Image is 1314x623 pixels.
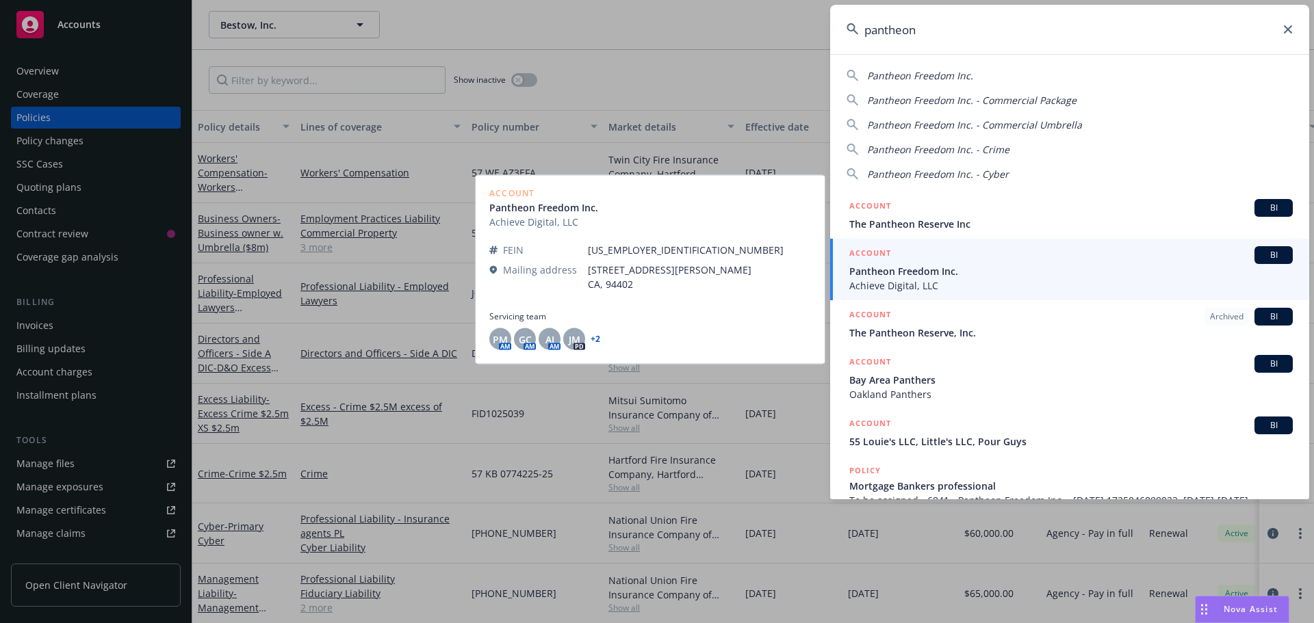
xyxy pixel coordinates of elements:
[1195,596,1289,623] button: Nova Assist
[849,373,1293,387] span: Bay Area Panthers
[849,264,1293,278] span: Pantheon Freedom Inc.
[849,217,1293,231] span: The Pantheon Reserve Inc
[867,143,1009,156] span: Pantheon Freedom Inc. - Crime
[849,355,891,371] h5: ACCOUNT
[867,69,973,82] span: Pantheon Freedom Inc.
[849,278,1293,293] span: Achieve Digital, LLC
[830,191,1309,239] a: ACCOUNTBIThe Pantheon Reserve Inc
[830,239,1309,300] a: ACCOUNTBIPantheon Freedom Inc.Achieve Digital, LLC
[867,168,1009,181] span: Pantheon Freedom Inc. - Cyber
[1260,310,1287,323] span: BI
[849,246,891,263] h5: ACCOUNT
[849,464,881,477] h5: POLICY
[849,199,891,215] h5: ACCOUNT
[1260,419,1287,432] span: BI
[849,387,1293,401] span: Oakland Panthers
[830,409,1309,456] a: ACCOUNTBI55 Louie's LLC, Little's LLC, Pour Guys
[849,416,891,433] h5: ACCOUNT
[867,94,1077,107] span: Pantheon Freedom Inc. - Commercial Package
[1260,202,1287,214] span: BI
[830,5,1309,54] input: Search...
[867,118,1082,131] span: Pantheon Freedom Inc. - Commercial Umbrella
[1196,596,1213,622] div: Drag to move
[849,434,1293,449] span: 55 Louie's LLC, Little's LLC, Pour Guys
[1210,310,1244,323] span: Archived
[1260,249,1287,261] span: BI
[849,479,1293,493] span: Mortgage Bankers professional
[830,456,1309,515] a: POLICYMortgage Bankers professionalTo be assigned - 6841 - Pantheon Freedom Inc. - [DATE] 1725046...
[849,326,1293,340] span: The Pantheon Reserve, Inc.
[849,493,1293,507] span: To be assigned - 6841 - Pantheon Freedom Inc. - [DATE] 1725046899023, [DATE]-[DATE]
[1224,603,1278,615] span: Nova Assist
[849,308,891,324] h5: ACCOUNT
[1260,358,1287,370] span: BI
[830,300,1309,347] a: ACCOUNTArchivedBIThe Pantheon Reserve, Inc.
[830,347,1309,409] a: ACCOUNTBIBay Area PanthersOakland Panthers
